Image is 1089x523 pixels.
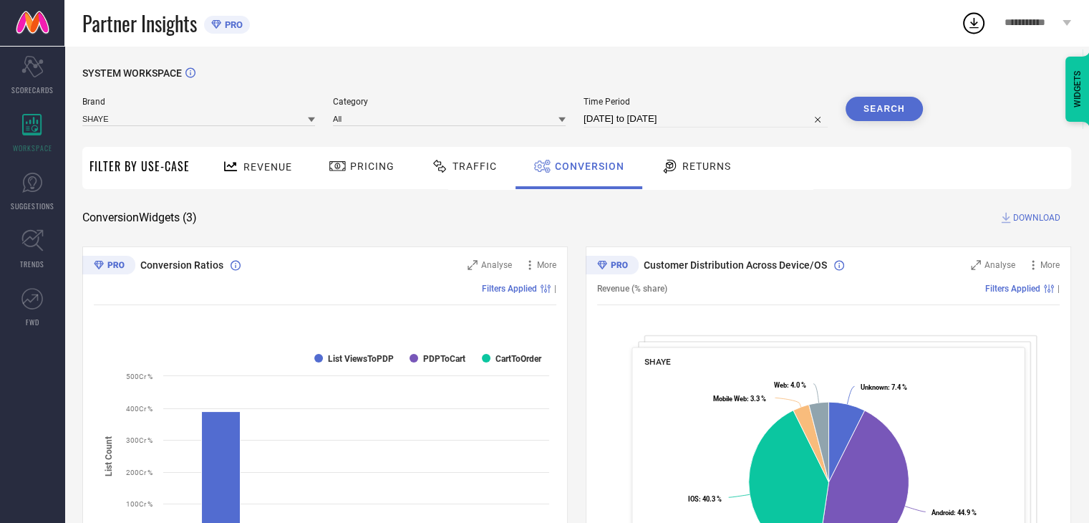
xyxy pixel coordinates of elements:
[20,259,44,269] span: TRENDS
[104,436,114,476] tspan: List Count
[644,357,671,367] span: SHAYE
[13,143,52,153] span: WORKSPACE
[774,381,806,389] text: : 4.0 %
[1040,260,1060,270] span: More
[140,259,223,271] span: Conversion Ratios
[555,160,624,172] span: Conversion
[126,469,153,476] text: 200Cr %
[1057,284,1060,294] span: |
[82,211,197,225] span: Conversion Widgets ( 3 )
[985,284,1040,294] span: Filters Applied
[584,97,828,107] span: Time Period
[221,19,243,30] span: PRO
[586,256,639,277] div: Premium
[861,383,907,391] text: : 7.4 %
[333,97,566,107] span: Category
[482,284,537,294] span: Filters Applied
[931,509,954,517] tspan: Android
[82,67,182,79] span: SYSTEM WORKSPACE
[597,284,667,294] span: Revenue (% share)
[243,161,292,173] span: Revenue
[774,381,787,389] tspan: Web
[126,405,153,413] text: 400Cr %
[682,160,731,172] span: Returns
[713,395,766,403] text: : 3.3 %
[126,373,153,380] text: 500Cr %
[644,259,827,271] span: Customer Distribution Across Device/OS
[537,260,556,270] span: More
[554,284,556,294] span: |
[584,110,828,128] input: Select time period
[11,85,54,95] span: SCORECARDS
[984,260,1015,270] span: Analyse
[713,395,747,403] tspan: Mobile Web
[468,260,478,270] svg: Zoom
[688,495,699,503] tspan: IOS
[82,256,135,277] div: Premium
[328,354,394,364] text: List ViewsToPDP
[688,495,722,503] text: : 40.3 %
[423,354,465,364] text: PDPToCart
[126,500,153,508] text: 100Cr %
[931,509,977,517] text: : 44.9 %
[495,354,542,364] text: CartToOrder
[82,97,315,107] span: Brand
[350,160,395,172] span: Pricing
[1013,211,1060,225] span: DOWNLOAD
[126,436,153,444] text: 300Cr %
[481,260,512,270] span: Analyse
[861,383,888,391] tspan: Unknown
[961,10,987,36] div: Open download list
[11,201,54,211] span: SUGGESTIONS
[452,160,497,172] span: Traffic
[82,9,197,38] span: Partner Insights
[846,97,923,121] button: Search
[89,158,190,175] span: Filter By Use-Case
[971,260,981,270] svg: Zoom
[26,317,39,327] span: FWD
